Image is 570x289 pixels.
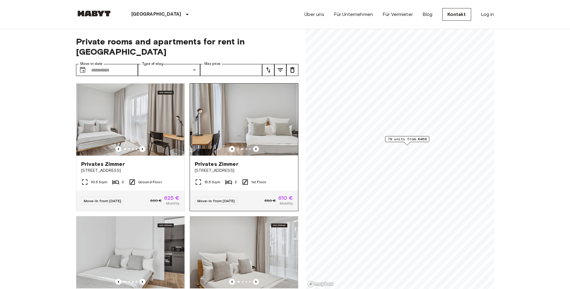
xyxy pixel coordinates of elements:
[274,64,286,76] button: tune
[76,216,184,288] img: Marketing picture of unit DE-13-001-108-002
[280,201,293,206] span: Monthly
[388,136,426,142] span: 79 units from €460
[84,199,121,203] span: Move-in from [DATE]
[115,279,121,285] button: Previous image
[286,64,298,76] button: tune
[190,83,298,211] a: Marketing picture of unit DE-13-001-111-002Marketing picture of unit DE-13-001-111-002Previous im...
[383,11,413,18] a: Für Vermieter
[307,281,334,287] a: Mapbox logo
[204,179,220,185] span: 15.5 Sqm
[253,146,259,152] button: Previous image
[81,160,125,168] span: Privates Zimmer
[442,8,471,21] a: Kontakt
[204,61,221,66] label: Max price
[262,64,274,76] button: tune
[195,168,293,174] span: [STREET_ADDRESS]
[76,83,185,211] a: Marketing picture of unit DE-13-001-002-001Previous imagePrevious imagePrivates Zimmer[STREET_ADD...
[481,11,494,18] a: Log in
[251,179,266,185] span: 1st Floor
[131,11,181,18] p: [GEOGRAPHIC_DATA]
[229,146,235,152] button: Previous image
[76,84,184,156] img: Marketing picture of unit DE-13-001-002-001
[190,216,298,288] img: Marketing picture of unit DE-13-001-409-001
[229,279,235,285] button: Previous image
[76,11,112,17] img: Habyt
[195,160,238,168] span: Privates Zimmer
[115,146,121,152] button: Previous image
[385,136,429,145] div: Map marker
[77,64,89,76] button: Choose date
[139,146,145,152] button: Previous image
[264,198,276,203] span: 680 €
[192,84,300,156] img: Marketing picture of unit DE-13-001-111-002
[91,179,107,185] span: 10.5 Sqm
[253,279,259,285] button: Previous image
[142,61,163,66] label: Type of stay
[164,195,180,201] span: 625 €
[76,36,298,57] span: Private rooms and apartments for rent in [GEOGRAPHIC_DATA]
[235,179,237,185] span: 2
[278,195,293,201] span: 610 €
[197,199,235,203] span: Move-in from [DATE]
[138,179,162,185] span: Ground Floor
[304,11,324,18] a: Über uns
[81,168,180,174] span: [STREET_ADDRESS]
[122,179,124,185] span: 3
[166,201,179,206] span: Monthly
[139,279,145,285] button: Previous image
[80,61,102,66] label: Move-in date
[422,11,433,18] a: Blog
[150,198,162,203] span: 660 €
[334,11,373,18] a: Für Unternehmen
